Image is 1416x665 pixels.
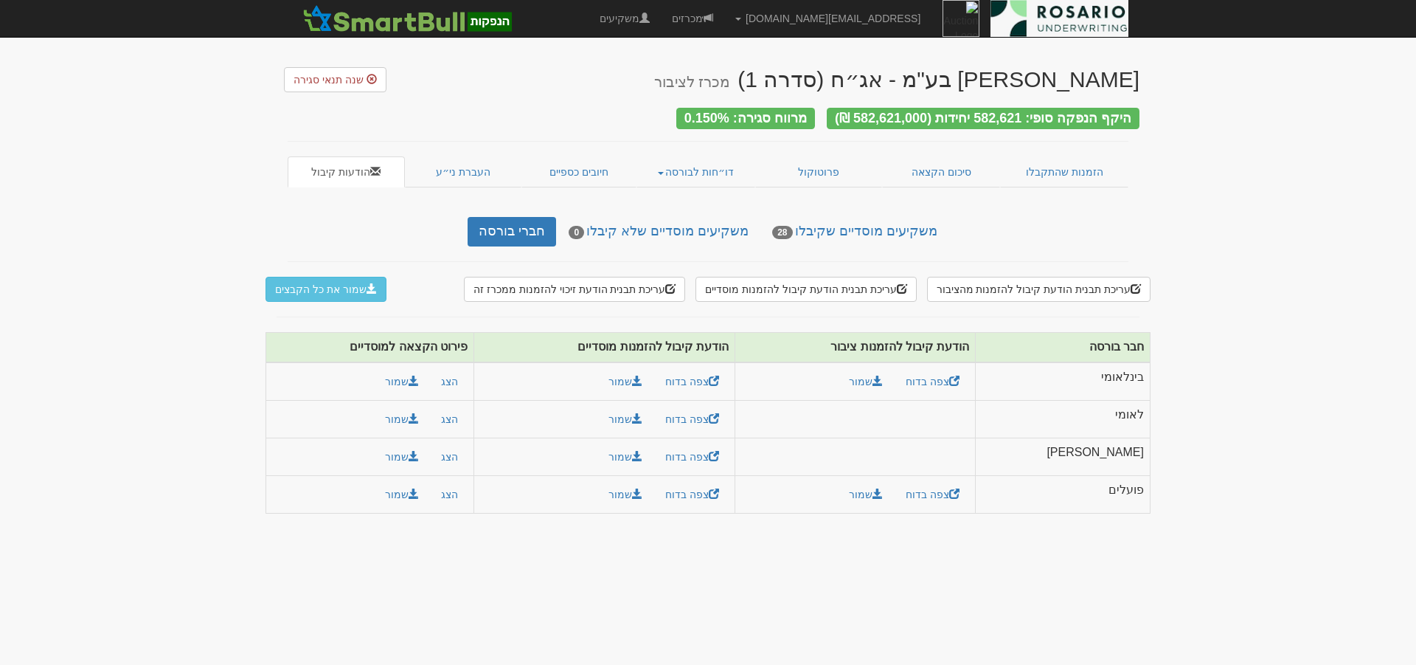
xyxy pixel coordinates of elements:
a: העברת ני״ע [405,156,522,187]
td: פועלים [975,476,1150,514]
span: שנה תנאי סגירה [294,74,364,86]
div: [PERSON_NAME] בע"מ - אג״ח (סדרה 1) [654,67,1139,92]
button: הצג [431,482,468,507]
button: הצג [431,407,468,432]
span: 0 [569,226,584,239]
a: צפה בדוח [896,482,969,507]
button: עריכת תבנית הודעת קיבול להזמנות מוסדיים [695,277,916,302]
button: שמור [375,369,428,394]
button: שמור [375,444,428,469]
a: הודעות קיבול [288,156,405,187]
small: מכרז לציבור [654,74,730,90]
div: היקף הנפקה סופי: 582,621 יחידות (582,621,000 ₪) [827,108,1139,129]
a: צפה בדוח [656,444,729,469]
td: בינלאומי [975,362,1150,401]
a: צפה בדוח [656,407,729,432]
th: חבר בורסה [975,333,1150,362]
th: הודעת קיבול להזמנות ציבור [735,333,975,362]
a: חברי בורסה [468,217,556,247]
button: עריכת תבנית הודעת קיבול להזמנות מהציבור [927,277,1150,302]
a: צפה בדוח [656,482,729,507]
button: שמור את כל הקבצים [265,277,386,302]
a: פרוטוקול [755,156,882,187]
button: הצג [431,369,468,394]
img: SmartBull Logo [299,4,516,33]
a: דו״חות לבורסה [636,156,756,187]
a: שמור [599,407,652,432]
a: הזמנות שהתקבלו [1000,156,1128,187]
th: הודעת קיבול להזמנות מוסדיים [474,333,735,362]
button: שמור [375,407,428,432]
a: משקיעים מוסדיים שלא קיבלו0 [558,217,760,247]
a: משקיעים מוסדיים שקיבלו28 [761,217,948,247]
a: חיובים כספיים [521,156,636,187]
button: שנה תנאי סגירה [284,67,386,92]
button: שמור [375,482,428,507]
a: סיכום הקצאה [882,156,1001,187]
a: שמור [839,369,892,394]
button: הצג [431,444,468,469]
button: עריכת תבנית הודעת זיכוי להזמנות ממכרז זה [464,277,685,302]
a: צפה בדוח [656,369,729,394]
a: שמור [599,369,652,394]
a: שמור [599,444,652,469]
a: צפה בדוח [896,369,969,394]
th: פירוט הקצאה למוסדיים [266,333,474,362]
a: שמור [599,482,652,507]
div: מרווח סגירה: 0.150% [676,108,815,129]
a: שמור [839,482,892,507]
td: [PERSON_NAME] [975,438,1150,476]
td: לאומי [975,401,1150,438]
span: 28 [772,226,792,239]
